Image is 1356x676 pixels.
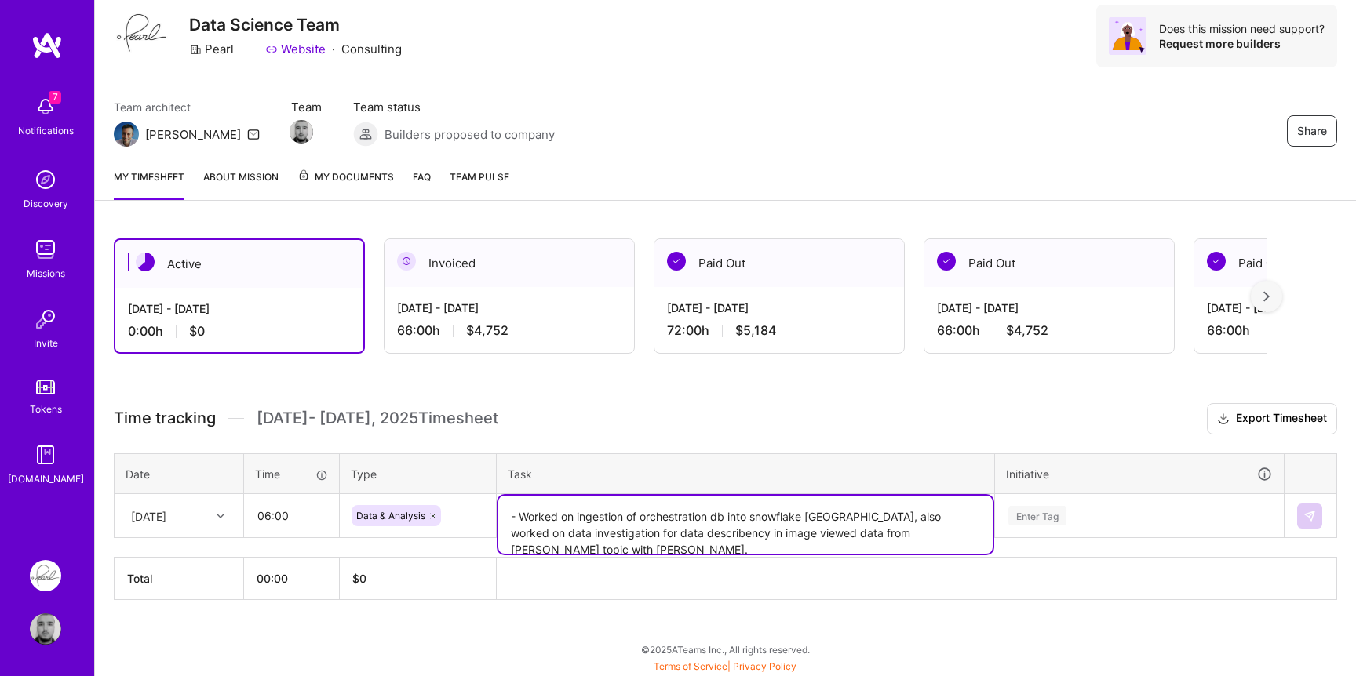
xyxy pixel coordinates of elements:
img: right [1263,291,1270,302]
div: Enter Tag [1008,503,1066,528]
span: Data & Analysis [356,510,425,522]
div: 72:00 h [667,322,891,339]
a: FAQ [413,169,431,200]
button: Export Timesheet [1207,403,1337,434]
span: [DATE] - [DATE] , 2025 Timesheet [257,409,498,428]
span: $ 0 [352,572,366,585]
span: $4,752 [466,322,508,339]
a: About Mission [203,169,279,200]
a: Terms of Service [654,660,727,672]
img: guide book [30,439,61,471]
i: icon CompanyGray [189,43,202,56]
img: Paid Out [1207,252,1226,271]
div: [DATE] - [DATE] [667,300,891,316]
th: Type [340,453,497,494]
img: Avatar [1109,17,1146,55]
a: Website [265,41,326,57]
th: Task [497,453,995,494]
h3: Data Science Team [189,15,402,35]
div: Paid Out [924,239,1174,287]
div: [DATE] - [DATE] [397,300,621,316]
div: Invoiced [385,239,634,287]
span: Team [291,99,322,115]
span: Team Pulse [450,171,509,183]
a: My Documents [297,169,394,200]
div: Missions [27,265,65,282]
a: My timesheet [114,169,184,200]
img: Invite [30,303,61,335]
img: Active [136,253,155,271]
i: icon Download [1217,411,1230,427]
div: [DATE] - [DATE] [128,300,351,317]
span: 7 [49,91,61,104]
a: User Avatar [26,613,65,645]
i: icon Chevron [217,512,224,520]
img: Builders proposed to company [353,122,378,147]
span: Builders proposed to company [385,126,555,143]
a: Privacy Policy [733,660,796,672]
span: Team status [353,99,555,115]
div: Discovery [24,195,68,212]
img: logo [31,31,63,60]
img: bell [30,91,61,122]
img: Paid Out [667,252,686,271]
a: Team Pulse [450,169,509,200]
div: 66:00 h [937,322,1161,339]
span: My Documents [297,169,394,186]
div: © 2025 ATeams Inc., All rights reserved. [94,630,1356,669]
i: icon Mail [247,128,260,140]
span: $0 [189,323,205,340]
th: 00:00 [244,558,340,600]
div: [DATE] - [DATE] [937,300,1161,316]
img: Submit [1303,510,1316,522]
div: 66:00 h [397,322,621,339]
div: [DOMAIN_NAME] [8,471,84,487]
div: Tokens [30,401,62,417]
img: Team Architect [114,122,139,147]
span: Share [1297,123,1327,139]
img: Team Member Avatar [290,120,313,144]
div: Request more builders [1159,36,1325,51]
a: Pearl: Data Science Team [26,560,65,591]
th: Date [115,453,244,494]
div: Initiative [1006,465,1273,483]
span: $4,752 [1006,322,1048,339]
div: [PERSON_NAME] [145,126,241,143]
a: Team Member Avatar [291,118,312,145]
img: teamwork [30,234,61,265]
div: Consulting [265,41,402,57]
div: Active [115,240,363,288]
span: $5,184 [735,322,776,339]
div: Pearl [189,41,234,57]
span: Team architect [114,99,260,115]
img: discovery [30,164,61,195]
img: User Avatar [30,613,61,645]
img: Company Logo [114,5,170,61]
div: Invite [34,335,58,351]
div: Paid Out [654,239,904,287]
th: Total [115,558,244,600]
div: Does this mission need support? [1159,21,1325,36]
img: Invoiced [397,252,416,271]
div: Time [255,466,328,482]
span: Time tracking [114,409,216,428]
span: | [654,660,796,672]
div: · [332,41,335,57]
button: Share [1287,115,1337,147]
img: Pearl: Data Science Team [30,560,61,591]
div: Notifications [18,122,74,139]
div: [DATE] [131,507,166,524]
div: 0:00 h [128,323,351,340]
input: HH:MM [245,495,338,536]
textarea: - Worked on ingestion of orchestration db into snowflake [GEOGRAPHIC_DATA], also worked on data i... [498,496,993,554]
img: Paid Out [937,252,956,271]
img: tokens [36,380,55,394]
